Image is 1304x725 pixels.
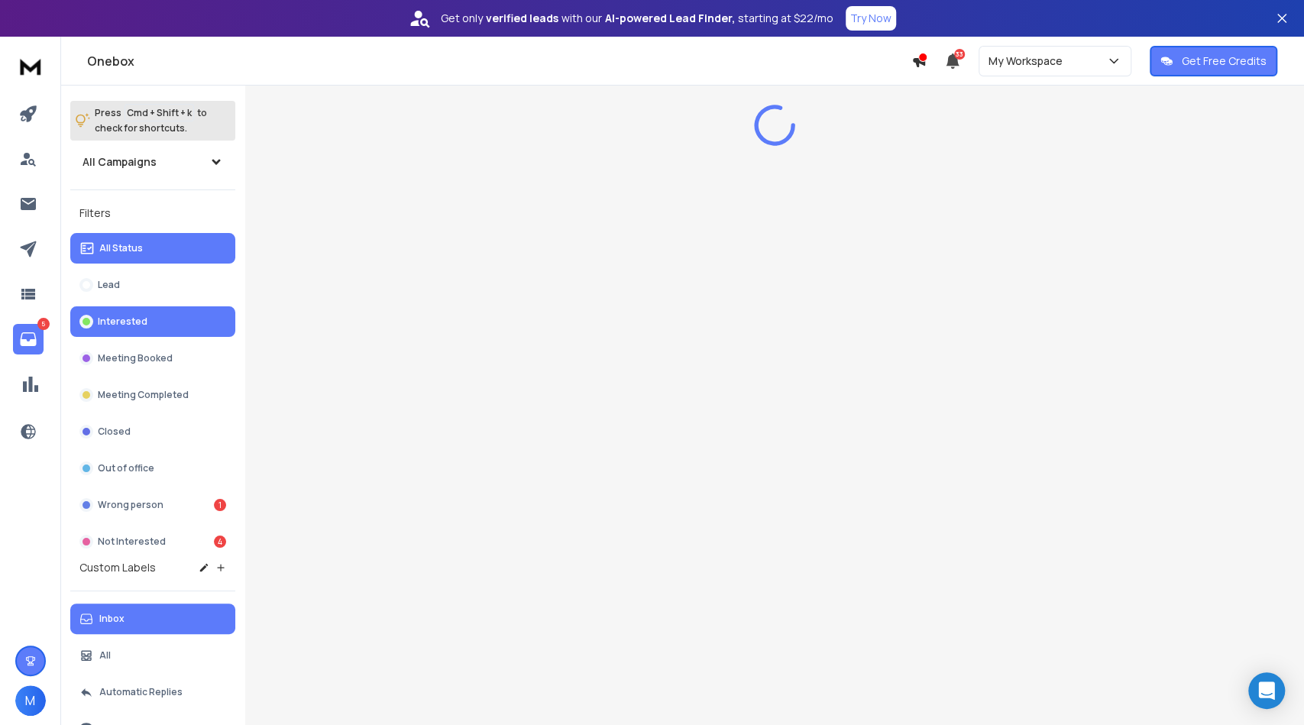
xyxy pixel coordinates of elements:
button: Inbox [70,604,235,634]
strong: verified leads [486,11,558,26]
button: Wrong person1 [70,490,235,520]
p: Meeting Completed [98,389,189,401]
p: Lead [98,279,120,291]
button: Closed [70,416,235,447]
p: Meeting Booked [98,352,173,364]
h3: Filters [70,202,235,224]
p: 5 [37,318,50,330]
p: Closed [98,426,131,438]
button: Automatic Replies [70,677,235,707]
span: 33 [954,49,965,60]
h1: All Campaigns [83,154,157,170]
button: M [15,685,46,716]
div: 4 [214,536,226,548]
button: All Campaigns [70,147,235,177]
button: Meeting Booked [70,343,235,374]
button: Lead [70,270,235,300]
button: Not Interested4 [70,526,235,557]
a: 5 [13,324,44,354]
button: Meeting Completed [70,380,235,410]
p: Interested [98,316,147,328]
div: 1 [214,499,226,511]
p: Try Now [850,11,891,26]
button: Interested [70,306,235,337]
p: Out of office [98,462,154,474]
p: All Status [99,242,143,254]
div: Open Intercom Messenger [1248,672,1285,709]
h3: Custom Labels [79,560,156,575]
p: My Workspace [989,53,1069,69]
p: Get only with our starting at $22/mo [441,11,833,26]
button: All [70,640,235,671]
button: Try Now [846,6,896,31]
strong: AI-powered Lead Finder, [605,11,735,26]
p: All [99,649,111,662]
span: Cmd + Shift + k [125,104,194,121]
p: Wrong person [98,499,163,511]
button: All Status [70,233,235,264]
p: Get Free Credits [1182,53,1267,69]
button: Get Free Credits [1150,46,1277,76]
p: Inbox [99,613,125,625]
p: Automatic Replies [99,686,183,698]
p: Press to check for shortcuts. [95,105,207,136]
button: Out of office [70,453,235,484]
img: logo [15,52,46,80]
p: Not Interested [98,536,166,548]
h1: Onebox [87,52,911,70]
